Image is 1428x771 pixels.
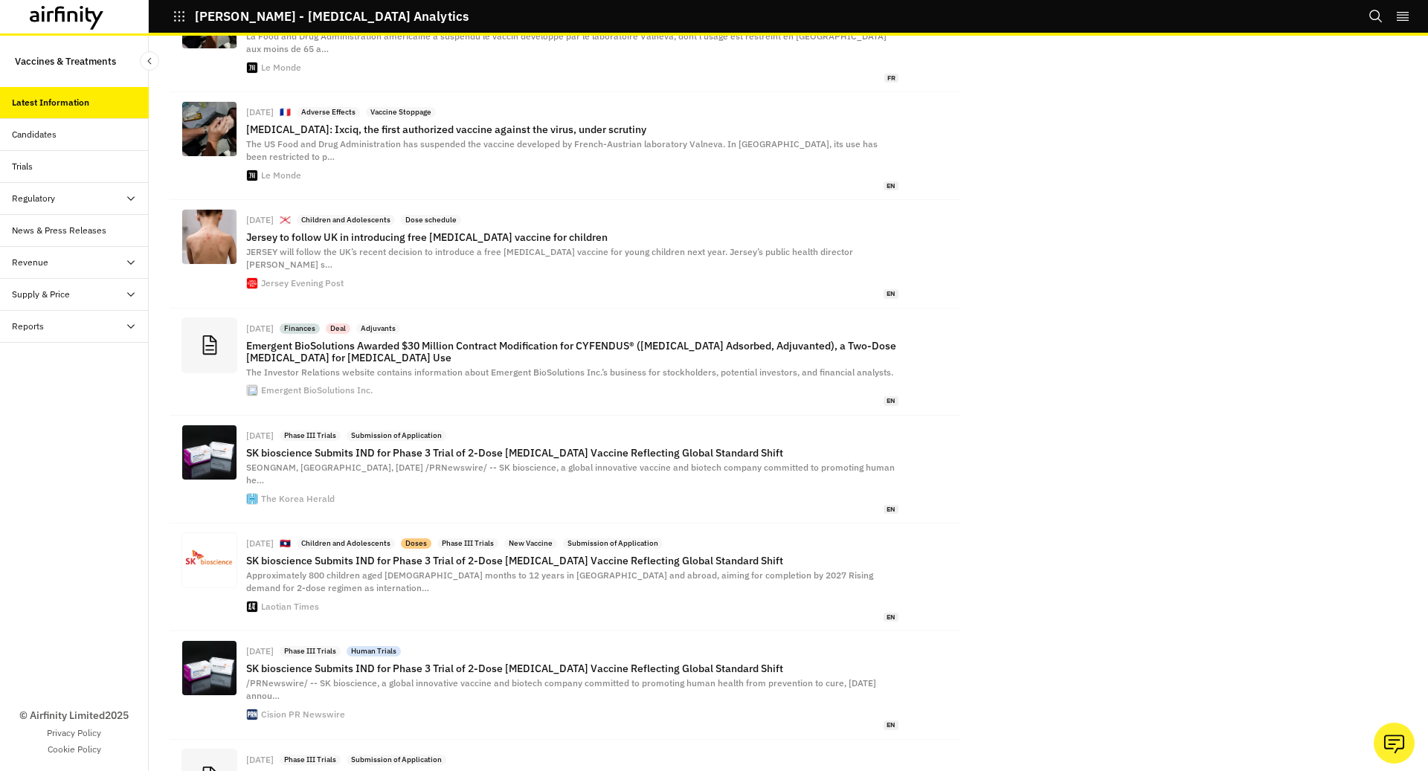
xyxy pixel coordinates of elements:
[182,102,237,156] img: 54a29c8_upload-1-iy8fycyvtmja-sipa-01208606-000060.jpg
[280,106,291,119] p: 🇫🇷
[246,108,274,117] div: [DATE]
[140,51,159,71] button: Close Sidebar
[47,726,101,740] a: Privacy Policy
[12,224,106,237] div: News & Press Releases
[12,160,33,173] div: Trials
[246,324,274,333] div: [DATE]
[12,192,55,205] div: Regulatory
[12,128,57,141] div: Candidates
[284,430,336,441] p: Phase III Trials
[351,646,396,657] p: Human Trials
[261,386,373,395] div: Emergent BioSolutions Inc.
[405,215,457,225] p: Dose schedule
[12,320,44,333] div: Reports
[261,494,335,503] div: The Korea Herald
[195,10,469,23] p: [PERSON_NAME] - [MEDICAL_DATA] Analytics
[509,538,553,549] p: New Vaccine
[182,533,237,587] img: sk_bioscience_logo.jpg
[280,214,291,227] p: 🇯🇪
[246,462,895,485] span: SEONGNAM, [GEOGRAPHIC_DATA], [DATE] /PRNewswire/ -- SK bioscience, a global innovative vaccine an...
[261,602,319,611] div: Laotian Times
[1368,4,1383,29] button: Search
[182,425,237,480] img: AEN2202509022020032471.b459d04faf63477686d7c060ce4740fe_T1.jpg
[330,323,346,334] p: Deal
[173,4,469,29] button: [PERSON_NAME] - [MEDICAL_DATA] Analytics
[261,63,301,72] div: Le Monde
[170,200,961,308] a: [DATE]🇯🇪Children and AdolescentsDose scheduleJersey to follow UK in introducing free [MEDICAL_DAT...
[246,367,893,378] span: The Investor Relations website contains information about Emergent BioSolutions Inc.’s business f...
[247,62,257,73] img: pwa-180.png
[12,96,89,109] div: Latest Information
[246,647,274,656] div: [DATE]
[247,494,257,504] img: favicon.ico
[370,107,431,117] p: Vaccine Stoppage
[170,523,961,631] a: [DATE]🇱🇦Children and AdolescentsDosesPhase III TrialsNew VaccineSubmission of ApplicationSK biosc...
[246,755,274,764] div: [DATE]
[884,289,898,299] span: en
[884,396,898,406] span: en
[284,755,336,765] p: Phase III Trials
[884,74,898,83] span: fr
[261,279,344,288] div: Jersey Evening Post
[301,538,390,549] p: Children and Adolescents
[246,677,876,701] span: /PRNewswire/ -- SK bioscience, a global innovative vaccine and biotech company committed to promo...
[246,555,898,567] p: SK bioscience Submits IND for Phase 3 Trial of 2-Dose [MEDICAL_DATA] Vaccine Reflecting Global St...
[247,278,257,288] img: cropped-Favicon-270x270-1.png
[170,631,961,739] a: [DATE]Phase III TrialsHuman TrialsSK bioscience Submits IND for Phase 3 Trial of 2-Dose [MEDICAL_...
[246,447,898,459] p: SK bioscience Submits IND for Phase 3 Trial of 2-Dose [MEDICAL_DATA] Vaccine Reflecting Global St...
[246,431,274,440] div: [DATE]
[246,138,878,162] span: The US Food and Drug Administration has suspended the vaccine developed by French-Austrian labora...
[247,385,257,396] img: favicons.png
[12,288,70,301] div: Supply & Price
[247,170,257,181] img: pwa-180.png
[1374,723,1415,764] button: Ask our analysts
[246,216,274,225] div: [DATE]
[247,601,257,612] img: cropped-favicon-270x270.png
[246,231,898,243] p: Jersey to follow UK in introducing free [MEDICAL_DATA] vaccine for children
[182,210,237,264] img: shutterstock_2419702733-scaled.jpg
[884,505,898,514] span: en
[246,662,898,674] p: SK bioscience Submits IND for Phase 3 Trial of 2-Dose [MEDICAL_DATA] Vaccine Reflecting Global St...
[170,416,961,523] a: [DATE]Phase III TrialsSubmission of ApplicationSK bioscience Submits IND for Phase 3 Trial of 2-D...
[15,48,116,75] p: Vaccines & Treatments
[442,538,494,549] p: Phase III Trials
[884,181,898,191] span: en
[361,323,396,334] p: Adjuvants
[884,720,898,730] span: en
[261,710,345,719] div: Cision PR Newswire
[261,171,301,180] div: Le Monde
[301,107,356,117] p: Adverse Effects
[246,570,873,593] span: Approximately 800 children aged [DEMOGRAPHIC_DATA] months to 12 years in [GEOGRAPHIC_DATA] and ab...
[567,538,658,549] p: Submission of Application
[170,309,961,416] a: [DATE]FinancesDealAdjuvantsEmergent BioSolutions Awarded $30 Million Contract Modification for CY...
[182,641,237,695] img: SKYVaricella_Exports.jpg
[884,613,898,622] span: en
[280,538,291,550] p: 🇱🇦
[246,123,898,135] p: [MEDICAL_DATA]: Ixciq, the first authorized vaccine against the virus, under scrutiny
[351,755,442,765] p: Submission of Application
[246,539,274,548] div: [DATE]
[284,323,315,334] p: Finances
[246,246,853,270] span: JERSEY will follow the UK’s recent decision to introduce a free [MEDICAL_DATA] vaccine for young ...
[246,340,898,364] p: Emergent BioSolutions Awarded $30 Million Contract Modification for CYFENDUS® ([MEDICAL_DATA] Ads...
[351,430,442,441] p: Submission of Application
[284,646,336,657] p: Phase III Trials
[301,215,390,225] p: Children and Adolescents
[247,709,257,720] img: 2019-Q4-PRN-Icon-32-32.png
[405,538,427,549] p: Doses
[48,743,101,756] a: Cookie Policy
[12,256,48,269] div: Revenue
[19,708,129,723] p: © Airfinity Limited 2025
[246,30,887,54] span: La Food and Drug Administration américaine a suspendu le vaccin développé par le laboratoire Valn...
[170,92,961,200] a: [DATE]🇫🇷Adverse EffectsVaccine Stoppage[MEDICAL_DATA]: Ixciq, the first authorized vaccine agains...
